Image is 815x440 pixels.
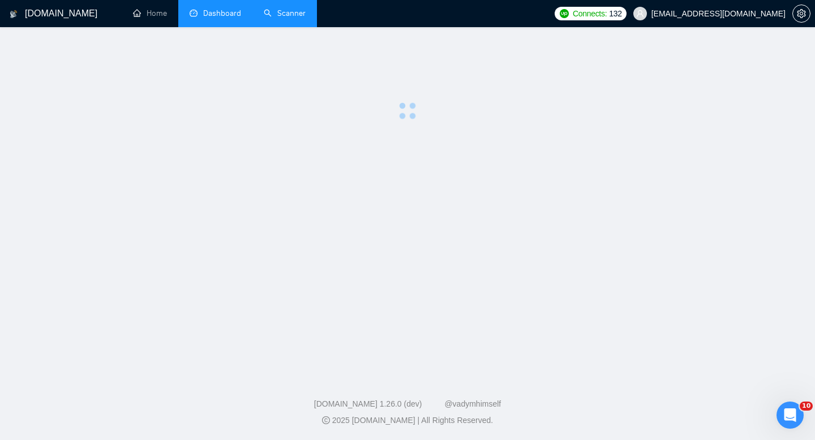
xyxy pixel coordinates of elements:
a: [DOMAIN_NAME] 1.26.0 (dev) [314,399,422,408]
a: setting [792,9,810,18]
span: Connects: [573,7,607,20]
span: Dashboard [203,8,241,18]
span: setting [793,9,810,18]
a: homeHome [133,8,167,18]
a: @vadymhimself [444,399,501,408]
span: copyright [322,416,330,424]
span: 132 [609,7,621,20]
a: searchScanner [264,8,306,18]
button: setting [792,5,810,23]
img: logo [10,5,18,23]
span: dashboard [190,9,198,17]
div: 2025 [DOMAIN_NAME] | All Rights Reserved. [9,415,806,426]
img: upwork-logo.png [560,9,569,18]
iframe: Intercom live chat [777,402,804,429]
span: 10 [800,402,813,411]
span: user [636,10,644,18]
